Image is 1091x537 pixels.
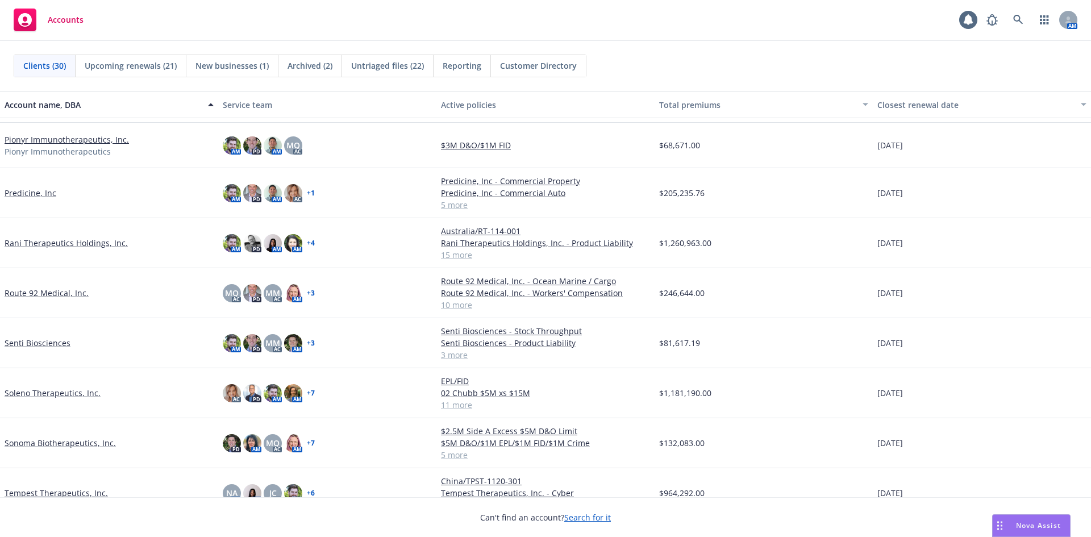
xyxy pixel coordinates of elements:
a: Soleno Therapeutics, Inc. [5,387,101,399]
a: 3 more [441,349,650,361]
span: [DATE] [877,437,903,449]
img: photo [243,284,261,302]
a: Route 92 Medical, Inc. [5,287,89,299]
img: photo [264,136,282,155]
img: photo [284,434,302,452]
a: + 3 [307,340,315,347]
a: Senti Biosciences - Product Liability [441,337,650,349]
span: $1,181,190.00 [659,387,711,399]
div: Service team [223,99,432,111]
a: $2.5M Side A Excess $5M D&O Limit [441,425,650,437]
a: $3M D&O/$1M FID [441,139,650,151]
span: JC [269,487,277,499]
a: Rani Therapeutics Holdings, Inc. [5,237,128,249]
img: photo [284,284,302,302]
button: Closest renewal date [873,91,1091,118]
span: Upcoming renewals (21) [85,60,177,72]
span: Customer Directory [500,60,577,72]
span: $81,617.19 [659,337,700,349]
span: [DATE] [877,387,903,399]
a: + 3 [307,290,315,297]
img: photo [284,384,302,402]
a: Australia/RT-114-001 [441,225,650,237]
img: photo [264,234,282,252]
a: Predicine, Inc - Commercial Auto [441,187,650,199]
img: photo [223,434,241,452]
span: [DATE] [877,337,903,349]
a: Route 92 Medical, Inc. - Ocean Marine / Cargo [441,275,650,287]
span: [DATE] [877,139,903,151]
img: photo [223,334,241,352]
a: 11 more [441,399,650,411]
img: photo [243,184,261,202]
button: Service team [218,91,436,118]
a: Predicine, Inc [5,187,56,199]
a: + 7 [307,390,315,397]
div: Account name, DBA [5,99,201,111]
div: Active policies [441,99,650,111]
span: Reporting [443,60,481,72]
span: [DATE] [877,237,903,249]
img: photo [264,384,282,402]
a: Tempest Therapeutics, Inc. - Cyber [441,487,650,499]
a: Search [1007,9,1030,31]
span: MQ [225,287,239,299]
img: photo [243,136,261,155]
img: photo [223,136,241,155]
span: $1,260,963.00 [659,237,711,249]
img: photo [243,234,261,252]
a: Accounts [9,4,88,36]
img: photo [223,184,241,202]
span: Untriaged files (22) [351,60,424,72]
a: 02 Chubb $5M xs $15M [441,387,650,399]
a: Rani Therapeutics Holdings, Inc. - Product Liability [441,237,650,249]
img: photo [223,234,241,252]
img: photo [243,484,261,502]
a: Sonoma Biotherapeutics, Inc. [5,437,116,449]
a: 15 more [441,249,650,261]
span: MQ [286,139,300,151]
span: Nova Assist [1016,521,1061,530]
span: Archived (2) [288,60,332,72]
span: NA [226,487,238,499]
a: + 1 [307,190,315,197]
img: photo [243,384,261,402]
a: Search for it [564,512,611,523]
a: 5 more [441,199,650,211]
div: Total premiums [659,99,856,111]
a: 5 more [441,449,650,461]
span: Clients (30) [23,60,66,72]
a: Route 92 Medical, Inc. - Workers' Compensation [441,287,650,299]
span: MM [265,337,280,349]
a: + 4 [307,240,315,247]
div: Closest renewal date [877,99,1074,111]
a: Switch app [1033,9,1056,31]
span: [DATE] [877,487,903,499]
div: Drag to move [993,515,1007,536]
a: + 7 [307,440,315,447]
span: MM [265,287,280,299]
img: photo [264,184,282,202]
a: + 6 [307,490,315,497]
a: Pionyr Immunotherapeutics, Inc. [5,134,129,145]
span: $964,292.00 [659,487,705,499]
span: New businesses (1) [195,60,269,72]
button: Total premiums [655,91,873,118]
a: EPL/FID [441,375,650,387]
span: [DATE] [877,187,903,199]
button: Nova Assist [992,514,1071,537]
a: Senti Biosciences [5,337,70,349]
span: Can't find an account? [480,511,611,523]
img: photo [223,384,241,402]
a: China/TPST-1120-301 [441,475,650,487]
span: [DATE] [877,287,903,299]
button: Active policies [436,91,655,118]
img: photo [243,434,261,452]
span: MQ [266,437,280,449]
a: Senti Biosciences - Stock Throughput [441,325,650,337]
